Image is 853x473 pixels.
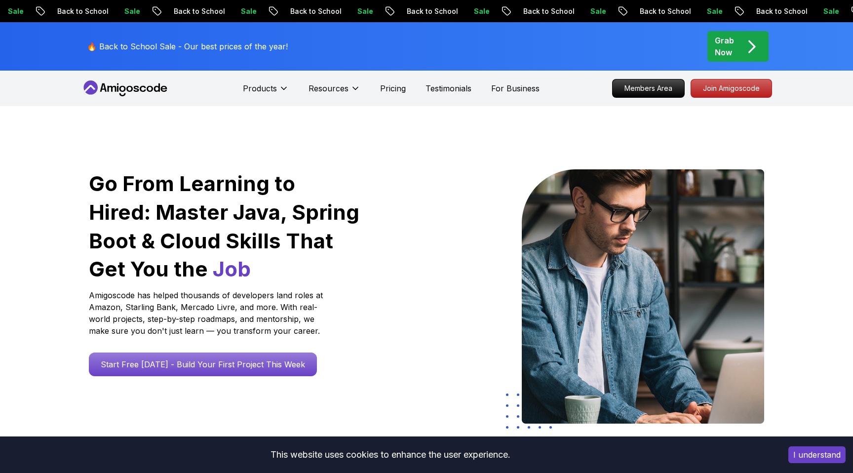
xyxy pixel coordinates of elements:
[613,79,684,97] p: Members Area
[344,6,375,16] p: Sale
[509,6,577,16] p: Back to School
[522,169,764,424] img: hero
[43,6,111,16] p: Back to School
[89,289,326,337] p: Amigoscode has helped thousands of developers land roles at Amazon, Starling Bank, Mercado Livre,...
[460,6,492,16] p: Sale
[380,82,406,94] a: Pricing
[243,82,277,94] p: Products
[309,82,349,94] p: Resources
[393,6,460,16] p: Back to School
[577,6,608,16] p: Sale
[626,6,693,16] p: Back to School
[691,79,772,97] p: Join Amigoscode
[309,82,360,102] button: Resources
[788,446,846,463] button: Accept cookies
[742,6,810,16] p: Back to School
[810,6,841,16] p: Sale
[89,169,361,283] h1: Go From Learning to Hired: Master Java, Spring Boot & Cloud Skills That Get You the
[7,444,774,466] div: This website uses cookies to enhance the user experience.
[491,82,540,94] a: For Business
[691,79,772,98] a: Join Amigoscode
[227,6,259,16] p: Sale
[276,6,344,16] p: Back to School
[87,40,288,52] p: 🔥 Back to School Sale - Our best prices of the year!
[111,6,142,16] p: Sale
[160,6,227,16] p: Back to School
[89,353,317,376] a: Start Free [DATE] - Build Your First Project This Week
[213,256,251,281] span: Job
[715,35,734,58] p: Grab Now
[426,82,471,94] a: Testimonials
[243,82,289,102] button: Products
[693,6,725,16] p: Sale
[612,79,685,98] a: Members Area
